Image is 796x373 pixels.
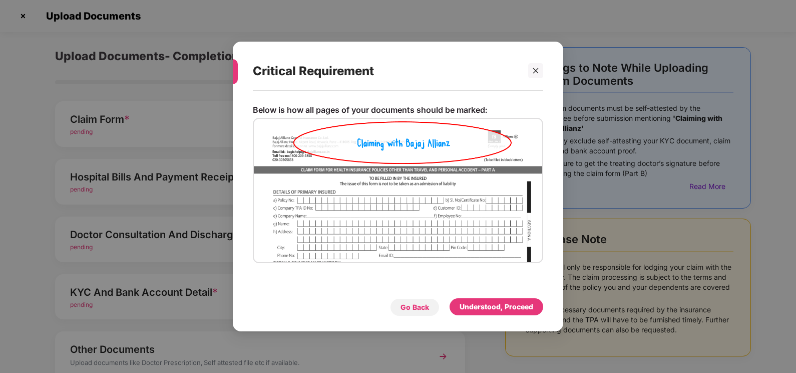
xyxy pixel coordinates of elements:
[253,52,519,91] div: Critical Requirement
[253,105,487,115] p: Below is how all pages of your documents should be marked:
[401,302,429,313] div: Go Back
[460,301,533,312] div: Understood, Proceed
[532,67,539,74] span: close
[253,118,543,263] img: bajajAllianz.png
